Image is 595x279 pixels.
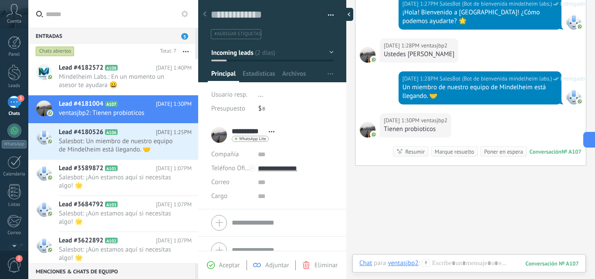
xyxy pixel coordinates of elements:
[105,65,118,71] span: A108
[371,131,377,138] img: com.amocrm.amocrmwa.svg
[17,95,24,102] span: 3
[156,100,192,108] span: [DATE] 1:30PM
[59,236,103,245] span: Lead #3622892
[360,47,375,63] span: ventasjbp2
[105,165,118,171] span: A101
[439,74,552,83] span: SalesBot (Bot de bienvenida mindelheim labs.)
[28,160,198,195] a: Lead #3589872 A101 [DATE] 1:07PM Salesbot: ¡Aún estamos aquí si necesitas algo! 🌟
[59,209,175,226] span: Salesbot: ¡Aún estamos aquí si necesitas algo! 🌟
[47,74,53,80] img: com.amocrm.amocrmwa.svg
[421,41,447,50] span: ventasjbp2
[211,175,230,189] button: Correo
[211,104,245,113] span: Presupuesto
[211,48,254,57] span: Incoming leads
[28,263,195,279] div: Menciones & Chats de equipo
[530,148,561,155] div: Conversación
[560,74,585,83] span: Entregado
[211,189,251,203] div: Cargo
[384,125,447,134] div: Tienen probioticos
[419,259,420,268] span: :
[282,70,306,82] span: Archivos
[211,91,247,99] span: Usuario resp.
[156,128,192,137] span: [DATE] 1:25PM
[243,70,275,82] span: Estadísticas
[16,255,23,262] span: 2
[7,19,21,24] span: Cuenta
[156,200,192,209] span: [DATE] 1:07PM
[156,64,192,72] span: [DATE] 1:40PM
[181,33,188,40] span: 3
[47,247,53,253] img: com.amocrm.amocrmwa.svg
[258,102,334,116] div: $
[402,74,439,83] div: [DATE] 1:28PM
[105,238,118,243] span: A102
[28,232,198,268] a: Lead #3622892 A102 [DATE] 1:07PM Salesbot: ¡Aún estamos aquí si necesitas algo! 🌟
[105,101,118,107] span: A107
[156,236,192,245] span: [DATE] 1:07PM
[388,259,418,267] div: ventasjbp2
[402,83,558,101] div: Un miembro de nuestro equipo de Mindelheim está llegando. 🤝
[47,175,53,181] img: com.amocrm.amocrmwa.svg
[435,148,474,156] div: Marque resuelto
[211,148,251,161] div: Compañía
[2,111,27,117] div: Chats
[59,100,103,108] span: Lead #4181004
[374,259,386,268] span: para
[566,14,581,30] span: SalesBot
[156,164,192,173] span: [DATE] 1:07PM
[577,98,583,104] img: com.amocrm.amocrmwa.svg
[28,28,195,44] div: Entradas
[384,41,421,50] div: [DATE] 1:28PM
[211,88,252,102] div: Usuario resp.
[340,8,353,21] div: Ocultar
[211,164,257,172] span: Teléfono Oficina
[2,52,27,57] div: Panel
[2,171,27,177] div: Calendario
[211,161,251,175] button: Teléfono Oficina
[384,116,421,125] div: [DATE] 1:30PM
[211,102,252,116] div: Presupuesto
[561,148,581,155] div: № A107
[59,109,175,117] span: ventasjbp2: Tienen probioticos
[59,200,103,209] span: Lead #3684792
[384,50,454,59] div: Ustedes [PERSON_NAME]
[402,8,558,26] div: ¡Hola! Bienvenido a [GEOGRAPHIC_DATA]! ¿Cómo podemos ayudarte? 🌟
[258,91,264,99] span: ...
[211,193,227,199] span: Cargo
[211,70,236,82] span: Principal
[59,164,103,173] span: Lead #3589872
[314,261,338,269] span: Eliminar
[214,31,261,37] span: #agregar etiquetas
[59,128,103,137] span: Lead #4180526
[2,230,27,236] div: Correo
[28,124,198,159] a: Lead #4180526 A106 [DATE] 1:25PM Salesbot: Un miembro de nuestro equipo de Mindelheim está llegan...
[47,138,53,145] img: com.amocrm.amocrmwa.svg
[157,47,176,56] div: Total: 7
[566,89,581,104] span: SalesBot
[59,245,175,262] span: Salesbot: ¡Aún estamos aquí si necesitas algo! 🌟
[525,260,579,267] div: 107
[239,137,266,141] span: WhatsApp Lite
[28,59,198,95] a: Lead #4182572 A108 [DATE] 1:40PM Mindelheim Labs.: En un momento un asesor te ayudara 😀
[2,83,27,89] div: Leads
[59,73,175,89] span: Mindelheim Labs.: En un momento un asesor te ayudara 😀
[484,148,523,156] div: Poner en espera
[219,261,240,269] span: Aceptar
[59,173,175,190] span: Salesbot: ¡Aún estamos aquí si necesitas algo! 🌟
[59,137,175,154] span: Salesbot: Un miembro de nuestro equipo de Mindelheim está llegando. 🤝
[176,44,195,59] button: Más
[47,110,53,116] img: com.amocrm.amocrmwa.svg
[211,178,230,186] span: Correo
[36,46,74,57] div: Chats abiertos
[371,57,377,63] img: com.amocrm.amocrmwa.svg
[28,95,198,123] a: Lead #4181004 A107 [DATE] 1:30PM ventasjbp2: Tienen probioticos
[47,211,53,217] img: com.amocrm.amocrmwa.svg
[265,261,289,269] span: Adjuntar
[421,116,447,125] span: ventasjbp2
[105,129,118,135] span: A106
[59,64,103,72] span: Lead #4182572
[577,24,583,30] img: com.amocrm.amocrmwa.svg
[2,202,27,208] div: Listas
[405,148,425,156] div: Resumir
[28,196,198,232] a: Lead #3684792 A103 [DATE] 1:07PM Salesbot: ¡Aún estamos aquí si necesitas algo! 🌟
